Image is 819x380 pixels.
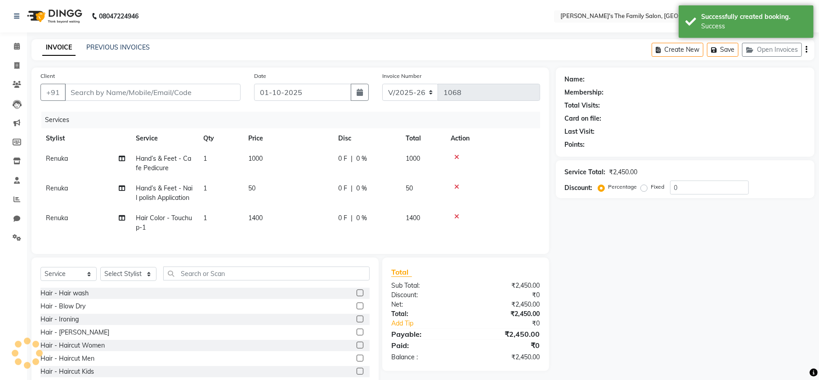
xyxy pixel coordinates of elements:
div: ₹0 [465,290,546,300]
button: Create New [652,43,703,57]
div: Card on file: [565,114,602,123]
span: Hand’s & Feet - Cafe Pedicure [136,154,191,172]
div: ₹0 [465,340,546,351]
span: Renuka [46,154,68,163]
span: 0 F [338,213,347,223]
a: PREVIOUS INVOICES [86,43,150,51]
label: Invoice Number [382,72,421,80]
button: +91 [40,84,66,101]
div: Hair - Haircut Kids [40,367,94,376]
span: 1400 [406,214,420,222]
div: Hair - Blow Dry [40,302,85,311]
span: 50 [248,184,255,192]
div: Name: [565,75,585,84]
span: Hair Color - Touchup-1 [136,214,192,231]
div: Membership: [565,88,604,97]
button: Open Invoices [742,43,802,57]
div: Service Total: [565,167,606,177]
th: Service [130,128,198,149]
div: Hair - Haircut Men [40,354,94,363]
th: Stylist [40,128,130,149]
div: Payable: [385,329,465,339]
div: Total: [385,309,465,319]
span: 1 [203,154,207,163]
div: ₹2,450.00 [465,281,546,290]
div: Hair - Ironing [40,315,79,324]
span: 0 % [356,184,367,193]
div: Last Visit: [565,127,595,136]
th: Price [243,128,333,149]
div: Services [41,112,547,128]
div: Successfully created booking. [701,12,807,22]
div: Hair - Hair wash [40,289,89,298]
span: Renuka [46,214,68,222]
div: Discount: [565,183,593,193]
button: Save [707,43,738,57]
span: 0 F [338,154,347,163]
div: ₹2,450.00 [465,309,546,319]
span: 50 [406,184,413,192]
div: Hair - [PERSON_NAME] [40,328,109,337]
img: logo [23,4,85,29]
div: ₹2,450.00 [609,167,638,177]
input: Search or Scan [163,267,370,280]
span: 1400 [248,214,263,222]
div: Sub Total: [385,281,465,290]
div: Balance : [385,353,465,362]
label: Fixed [651,183,665,191]
th: Total [400,128,445,149]
th: Disc [333,128,400,149]
div: Total Visits: [565,101,600,110]
label: Date [254,72,266,80]
div: Success [701,22,807,31]
a: Add Tip [385,319,479,328]
span: | [351,184,353,193]
div: Discount: [385,290,465,300]
span: 0 % [356,213,367,223]
span: 1 [203,184,207,192]
span: Total [391,267,412,277]
span: 0 % [356,154,367,163]
span: | [351,213,353,223]
span: Renuka [46,184,68,192]
th: Qty [198,128,243,149]
label: Client [40,72,55,80]
b: 08047224946 [99,4,139,29]
span: 0 F [338,184,347,193]
input: Search by Name/Mobile/Email/Code [65,84,241,101]
label: Percentage [609,183,637,191]
div: ₹2,450.00 [465,329,546,339]
div: Points: [565,140,585,149]
a: INVOICE [42,40,76,56]
span: 1000 [406,154,420,163]
div: ₹0 [479,319,546,328]
div: ₹2,450.00 [465,300,546,309]
div: Net: [385,300,465,309]
span: Hand’s & Feet - Nail polish Application [136,184,192,202]
span: 1000 [248,154,263,163]
span: | [351,154,353,163]
span: 1 [203,214,207,222]
div: Paid: [385,340,465,351]
div: ₹2,450.00 [465,353,546,362]
div: Hair - Haircut Women [40,341,105,350]
th: Action [445,128,540,149]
